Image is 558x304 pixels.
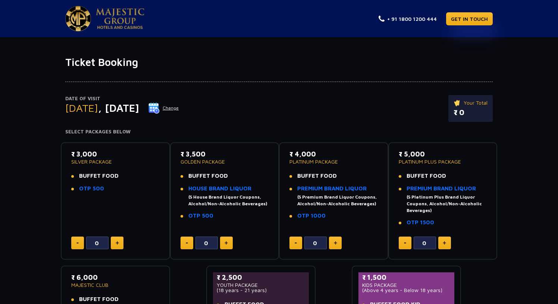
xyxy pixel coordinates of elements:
img: minus [404,243,406,244]
span: BUFFET FOOD [297,172,337,179]
p: ₹ 6,000 [71,272,160,282]
p: YOUTH PACKAGE [217,282,305,288]
p: GOLDEN PACKAGE [181,159,269,164]
span: , [DATE] [98,102,139,114]
span: BUFFET FOOD [79,296,119,302]
a: GET IN TOUCH [446,12,493,25]
img: Majestic Pride [65,6,91,31]
p: ₹ 3,500 [181,149,269,159]
a: OTP 500 [79,185,104,191]
span: BUFFET FOOD [79,172,119,179]
a: HOUSE BRAND LIQUOR [188,185,251,191]
div: (5 Platinum Plus Brand Liquor Coupons, Alcohol/Non-Alcoholic Beverages) [407,194,487,214]
p: (18 years - 21 years) [217,288,305,293]
p: (Above 4 years - Below 18 years) [362,288,451,293]
p: KIDS PACKAGE [362,282,451,288]
a: PREMIUM BRAND LIQUOR [407,185,476,191]
a: PREMIUM BRAND LIQUOR [297,185,367,191]
a: OTP 1500 [407,219,434,225]
a: OTP 1000 [297,212,326,219]
p: Your Total [454,99,488,107]
img: plus [225,241,228,245]
img: minus [295,243,297,244]
p: MAJESTIC CLUB [71,282,160,288]
span: BUFFET FOOD [407,172,446,179]
p: ₹ 2,500 [217,272,305,282]
a: OTP 500 [188,212,213,219]
img: Majestic Pride [96,8,144,29]
img: plus [443,241,446,245]
p: ₹ 1,500 [362,272,451,282]
p: PLATINUM PLUS PACKAGE [399,159,487,164]
div: (5 House Brand Liquor Coupons, Alcohol/Non-Alcoholic Beverages) [188,194,269,207]
p: PLATINUM PACKAGE [289,159,378,164]
h4: Select Packages Below [65,129,493,135]
div: (5 Premium Brand Liquor Coupons, Alcohol/Non-Alcoholic Beverages) [297,194,378,207]
a: + 91 1800 1200 444 [379,15,437,23]
p: ₹ 0 [454,107,488,118]
span: [DATE] [65,102,98,114]
h1: Ticket Booking [65,56,493,69]
button: Change [148,102,179,114]
span: BUFFET FOOD [188,172,228,179]
p: ₹ 3,000 [71,149,160,159]
img: plus [334,241,337,245]
p: ₹ 4,000 [289,149,378,159]
img: minus [76,243,79,244]
img: plus [116,241,119,245]
img: ticket [454,99,461,107]
p: SILVER PACKAGE [71,159,160,164]
img: minus [186,243,188,244]
p: Date of Visit [65,95,179,102]
p: ₹ 5,000 [399,149,487,159]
